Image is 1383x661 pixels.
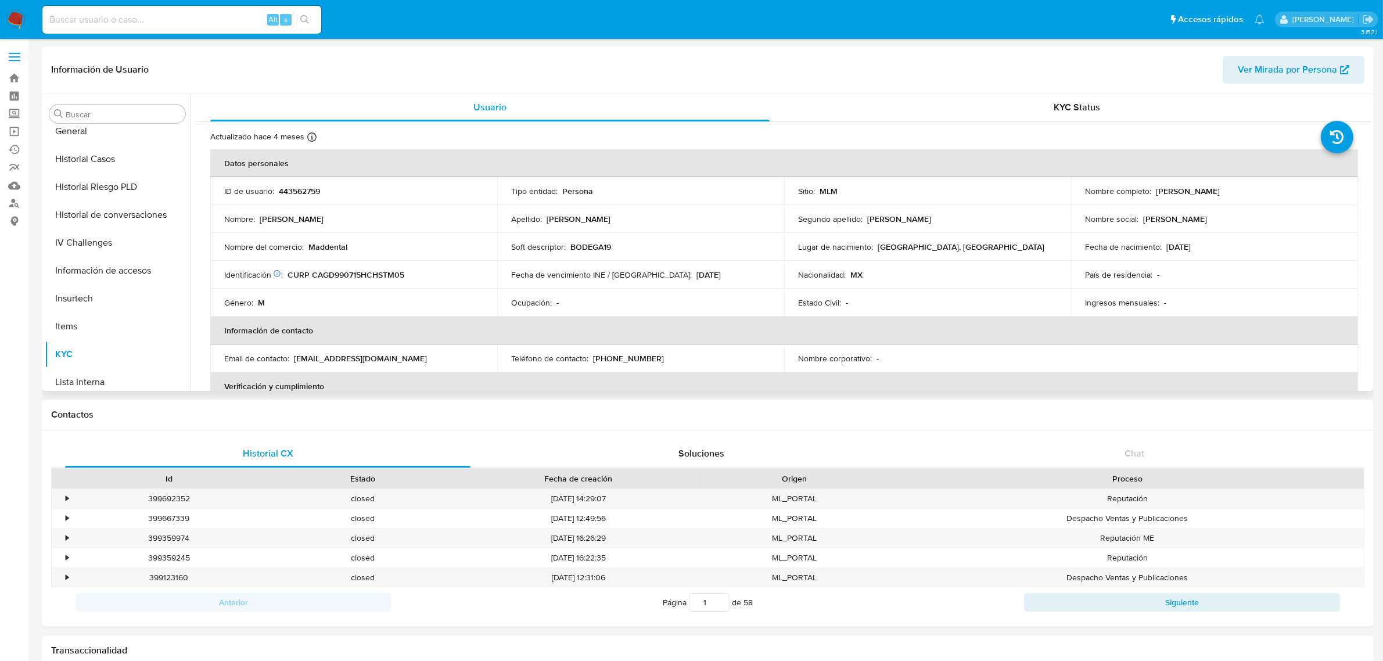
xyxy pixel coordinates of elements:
button: Siguiente [1024,593,1340,612]
th: Información de contacto [210,317,1358,344]
a: Notificaciones [1255,15,1265,24]
p: Persona [562,186,593,196]
p: - [556,297,559,308]
button: Historial de conversaciones [45,201,190,229]
div: ML_PORTAL [698,548,891,567]
p: [PERSON_NAME] [547,214,610,224]
div: 399123160 [72,568,265,587]
button: Anterior [76,593,391,612]
p: [PERSON_NAME] [260,214,324,224]
p: [EMAIL_ADDRESS][DOMAIN_NAME] [294,353,427,364]
div: 399359974 [72,529,265,548]
div: Reputación [891,489,1364,508]
div: • [66,513,69,524]
div: [DATE] 16:22:35 [459,548,698,567]
div: Despacho Ventas y Publicaciones [891,509,1364,528]
button: Historial Riesgo PLD [45,173,190,201]
p: País de residencia : [1085,270,1152,280]
p: [GEOGRAPHIC_DATA], [GEOGRAPHIC_DATA] [878,242,1044,252]
p: Maddental [308,242,347,252]
p: [DATE] [1166,242,1191,252]
p: Nombre completo : [1085,186,1151,196]
div: closed [265,509,459,528]
span: Accesos rápidos [1178,13,1243,26]
button: Buscar [54,109,63,118]
div: • [66,533,69,544]
p: [PERSON_NAME] [867,214,931,224]
div: [DATE] 12:49:56 [459,509,698,528]
h1: Contactos [51,409,1364,421]
span: Usuario [473,100,506,114]
div: • [66,493,69,504]
button: IV Challenges [45,229,190,257]
div: • [66,572,69,583]
div: closed [265,529,459,548]
p: - [877,353,879,364]
p: Nombre : [224,214,255,224]
p: - [1164,297,1166,308]
p: Apellido : [511,214,542,224]
span: Alt [268,14,278,25]
span: Soluciones [678,447,724,460]
button: General [45,117,190,145]
div: • [66,552,69,563]
p: MLM [820,186,838,196]
div: 399359245 [72,548,265,567]
div: Proceso [899,473,1356,484]
a: Salir [1362,13,1374,26]
p: Género : [224,297,253,308]
div: 399692352 [72,489,265,508]
p: marianathalie.grajeda@mercadolibre.com.mx [1292,14,1358,25]
div: Id [80,473,257,484]
div: Fecha de creación [468,473,689,484]
p: Ocupación : [511,297,552,308]
p: Nacionalidad : [798,270,846,280]
div: 399667339 [72,509,265,528]
p: MX [850,270,863,280]
p: BODEGA19 [570,242,611,252]
p: - [1157,270,1159,280]
p: Lugar de nacimiento : [798,242,873,252]
h1: Información de Usuario [51,64,149,76]
input: Buscar [66,109,181,120]
p: [PERSON_NAME] [1156,186,1220,196]
div: Reputación ME [891,529,1364,548]
p: 443562759 [279,186,320,196]
button: Ver Mirada por Persona [1223,56,1364,84]
p: Ingresos mensuales : [1085,297,1159,308]
p: Tipo entidad : [511,186,558,196]
p: Actualizado hace 4 meses [210,131,304,142]
button: Información de accesos [45,257,190,285]
span: s [284,14,288,25]
p: Sitio : [798,186,815,196]
p: Nombre social : [1085,214,1138,224]
th: Datos personales [210,149,1358,177]
div: closed [265,568,459,587]
button: Insurtech [45,285,190,312]
p: Estado Civil : [798,297,841,308]
button: search-icon [293,12,317,28]
button: Lista Interna [45,368,190,396]
div: closed [265,489,459,508]
p: CURP CAGD990715HCHSTM05 [288,270,404,280]
p: Soft descriptor : [511,242,566,252]
p: ID de usuario : [224,186,274,196]
p: [DATE] [696,270,721,280]
div: closed [265,548,459,567]
p: Segundo apellido : [798,214,863,224]
p: Teléfono de contacto : [511,353,588,364]
span: Ver Mirada por Persona [1238,56,1337,84]
button: Items [45,312,190,340]
th: Verificación y cumplimiento [210,372,1358,400]
div: Estado [274,473,451,484]
p: M [258,297,265,308]
span: 58 [743,597,753,608]
p: Email de contacto : [224,353,289,364]
div: ML_PORTAL [698,529,891,548]
div: Origen [706,473,883,484]
div: ML_PORTAL [698,509,891,528]
span: Página de [663,593,753,612]
span: KYC Status [1054,100,1101,114]
div: Despacho Ventas y Publicaciones [891,568,1364,587]
p: Identificación : [224,270,283,280]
